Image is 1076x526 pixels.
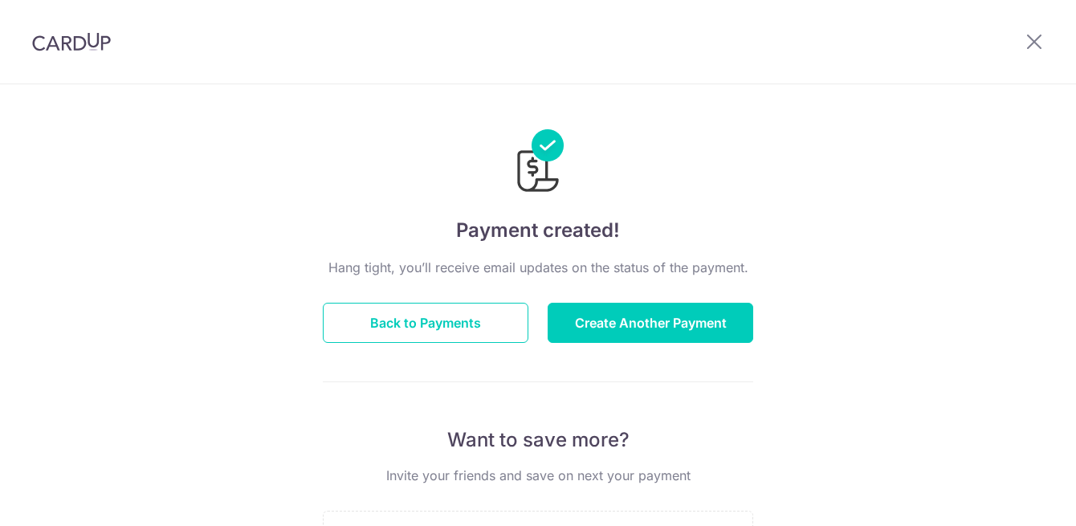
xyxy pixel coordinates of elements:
img: Payments [512,129,564,197]
button: Back to Payments [323,303,528,343]
button: Create Another Payment [548,303,753,343]
h4: Payment created! [323,216,753,245]
p: Want to save more? [323,427,753,453]
img: CardUp [32,32,111,51]
p: Hang tight, you’ll receive email updates on the status of the payment. [323,258,753,277]
p: Invite your friends and save on next your payment [323,466,753,485]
